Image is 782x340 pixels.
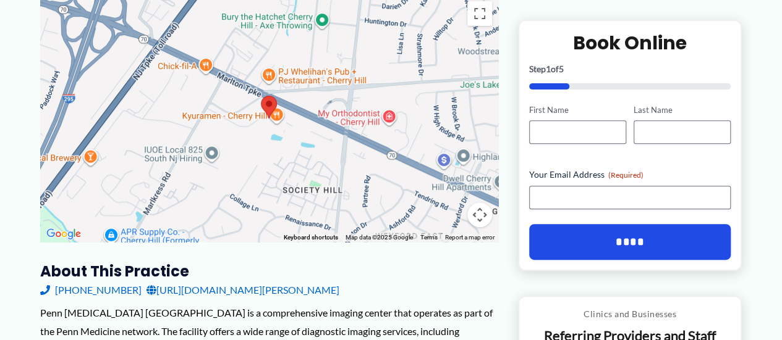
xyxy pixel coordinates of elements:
[420,234,438,241] a: Terms (opens in new tab)
[445,234,495,241] a: Report a map error
[43,226,84,242] img: Google
[147,281,339,299] a: [URL][DOMAIN_NAME][PERSON_NAME]
[529,307,732,323] p: Clinics and Businesses
[467,202,492,227] button: Map camera controls
[529,169,731,181] label: Your Email Address
[43,226,84,242] a: Open this area in Google Maps (opens a new window)
[529,65,731,73] p: Step of
[546,64,551,74] span: 1
[529,31,731,55] h2: Book Online
[284,233,338,242] button: Keyboard shortcuts
[634,104,731,116] label: Last Name
[529,104,626,116] label: First Name
[559,64,564,74] span: 5
[40,262,498,281] h3: About this practice
[467,1,492,26] button: Toggle fullscreen view
[608,171,644,180] span: (Required)
[346,234,413,241] span: Map data ©2025 Google
[40,281,142,299] a: [PHONE_NUMBER]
